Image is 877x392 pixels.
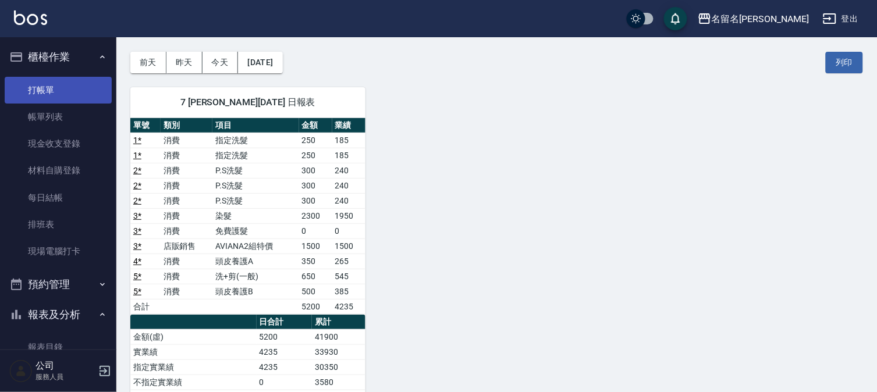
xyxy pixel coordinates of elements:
td: 240 [332,193,365,208]
td: 消費 [161,163,213,178]
td: 指定洗髮 [212,148,299,163]
td: 合計 [130,299,161,314]
th: 業績 [332,118,365,133]
td: 不指定實業績 [130,375,257,390]
button: 櫃檯作業 [5,42,112,72]
td: P.S洗髮 [212,178,299,193]
button: 前天 [130,52,166,73]
td: 4235 [257,359,313,375]
td: 2300 [299,208,332,223]
th: 類別 [161,118,213,133]
td: 染髮 [212,208,299,223]
td: 185 [332,148,365,163]
td: 0 [299,223,332,238]
td: 33930 [312,344,365,359]
td: 免費護髮 [212,223,299,238]
a: 現場電腦打卡 [5,238,112,265]
td: 0 [332,223,365,238]
span: 7 [PERSON_NAME][DATE] 日報表 [144,97,351,108]
td: 41900 [312,329,365,344]
a: 每日結帳 [5,184,112,211]
td: 385 [332,284,365,299]
table: a dense table [130,118,365,315]
td: 350 [299,254,332,269]
td: 指定實業績 [130,359,257,375]
td: 消費 [161,269,213,284]
img: Person [9,359,33,383]
td: 265 [332,254,365,269]
td: 300 [299,178,332,193]
td: 30350 [312,359,365,375]
td: AVIANA2組特價 [212,238,299,254]
button: save [664,7,687,30]
td: 500 [299,284,332,299]
button: 昨天 [166,52,203,73]
td: 消費 [161,148,213,163]
td: 消費 [161,284,213,299]
td: 5200 [257,329,313,344]
td: P.S洗髮 [212,193,299,208]
p: 服務人員 [35,372,95,382]
th: 日合計 [257,315,313,330]
img: Logo [14,10,47,25]
a: 現金收支登錄 [5,130,112,157]
div: 名留名[PERSON_NAME] [712,12,809,26]
button: 登出 [818,8,863,30]
button: 列印 [826,52,863,73]
td: P.S洗髮 [212,163,299,178]
td: 消費 [161,208,213,223]
td: 消費 [161,133,213,148]
td: 洗+剪(一般) [212,269,299,284]
td: 消費 [161,223,213,238]
td: 250 [299,148,332,163]
button: 今天 [203,52,239,73]
td: 3580 [312,375,365,390]
td: 指定洗髮 [212,133,299,148]
td: 消費 [161,178,213,193]
td: 4235 [257,344,313,359]
td: 300 [299,193,332,208]
td: 店販銷售 [161,238,213,254]
td: 240 [332,163,365,178]
a: 打帳單 [5,77,112,104]
button: 預約管理 [5,269,112,300]
button: [DATE] [238,52,282,73]
th: 單號 [130,118,161,133]
td: 5200 [299,299,332,314]
td: 4235 [332,299,365,314]
a: 材料自購登錄 [5,157,112,184]
td: 300 [299,163,332,178]
th: 金額 [299,118,332,133]
h5: 公司 [35,360,95,372]
a: 排班表 [5,211,112,238]
td: 實業績 [130,344,257,359]
th: 累計 [312,315,365,330]
td: 185 [332,133,365,148]
td: 1500 [299,238,332,254]
th: 項目 [212,118,299,133]
td: 250 [299,133,332,148]
td: 頭皮養護A [212,254,299,269]
button: 名留名[PERSON_NAME] [693,7,814,31]
td: 0 [257,375,313,390]
td: 240 [332,178,365,193]
td: 金額(虛) [130,329,257,344]
td: 1500 [332,238,365,254]
td: 650 [299,269,332,284]
td: 545 [332,269,365,284]
td: 頭皮養護B [212,284,299,299]
td: 1950 [332,208,365,223]
td: 消費 [161,193,213,208]
a: 報表目錄 [5,334,112,361]
a: 帳單列表 [5,104,112,130]
button: 報表及分析 [5,300,112,330]
td: 消費 [161,254,213,269]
